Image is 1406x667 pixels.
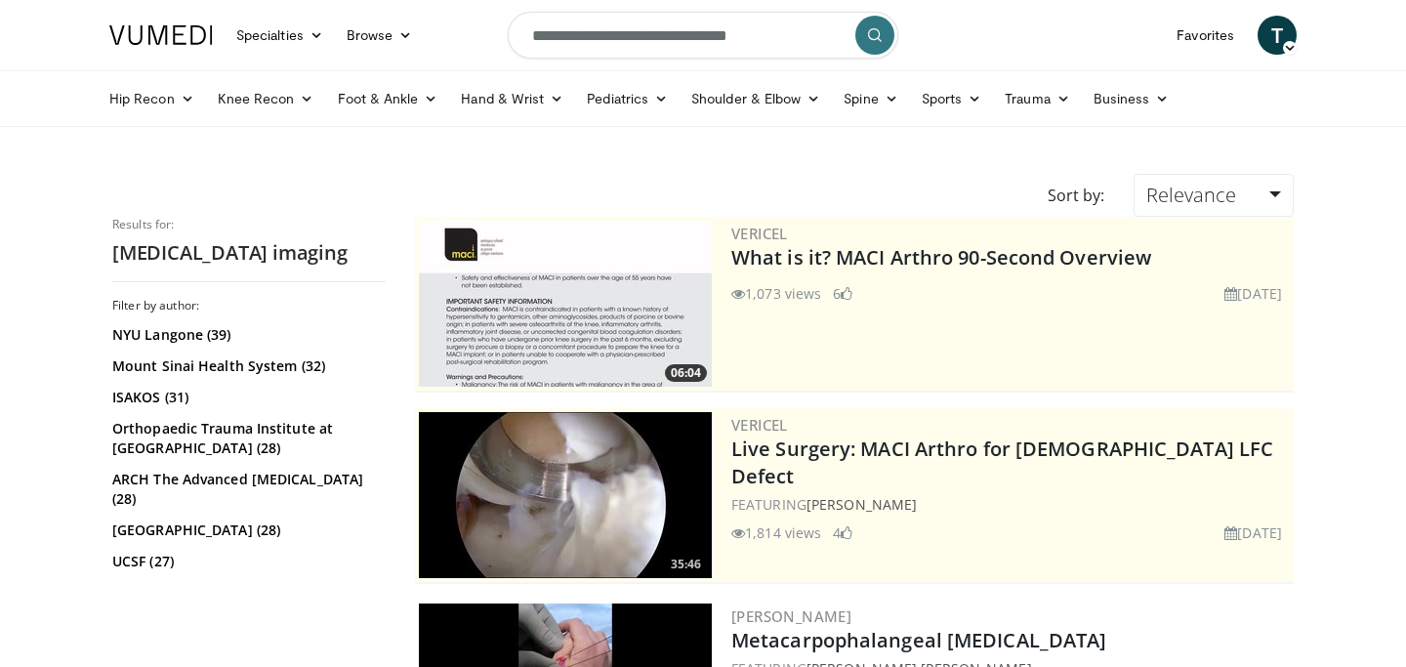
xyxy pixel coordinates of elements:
a: Mount Sinai Health System (32) [112,356,381,376]
li: [DATE] [1224,522,1282,543]
a: [PERSON_NAME] [731,606,851,626]
a: What is it? MACI Arthro 90-Second Overview [731,244,1151,271]
li: 1,073 views [731,283,821,304]
a: Hand & Wrist [449,79,575,118]
div: FEATURING [731,494,1290,515]
a: Business [1082,79,1181,118]
a: Sports [910,79,994,118]
a: ARCH The Advanced [MEDICAL_DATA] (28) [112,470,381,509]
li: 1,814 views [731,522,821,543]
a: Vericel [731,415,788,435]
a: NYU Langone (39) [112,325,381,345]
h2: [MEDICAL_DATA] imaging [112,240,386,266]
a: Knee Recon [206,79,326,118]
a: Metacarpophalangeal [MEDICAL_DATA] [731,627,1106,653]
a: Favorites [1165,16,1246,55]
a: [PERSON_NAME] [806,495,917,514]
a: ISAKOS (31) [112,388,381,407]
li: 6 [833,283,852,304]
a: Browse [335,16,425,55]
a: T [1258,16,1297,55]
a: UCSF (27) [112,552,381,571]
a: 35:46 [419,412,712,578]
span: Relevance [1146,182,1236,208]
span: 35:46 [665,556,707,573]
input: Search topics, interventions [508,12,898,59]
a: Spine [832,79,909,118]
a: Hip Recon [98,79,206,118]
div: Sort by: [1033,174,1119,217]
a: Foot & Ankle [326,79,450,118]
img: aa6cc8ed-3dbf-4b6a-8d82-4a06f68b6688.300x170_q85_crop-smart_upscale.jpg [419,221,712,387]
a: Shoulder & Elbow [680,79,832,118]
li: [DATE] [1224,283,1282,304]
a: Trauma [993,79,1082,118]
a: Orthopaedic Trauma Institute at [GEOGRAPHIC_DATA] (28) [112,419,381,458]
li: 4 [833,522,852,543]
a: Specialties [225,16,335,55]
p: Results for: [112,217,386,232]
a: Vericel [731,224,788,243]
a: [GEOGRAPHIC_DATA] (28) [112,521,381,540]
a: 06:04 [419,221,712,387]
a: Relevance [1134,174,1294,217]
h3: Filter by author: [112,298,386,313]
img: VuMedi Logo [109,25,213,45]
a: Pediatrics [575,79,680,118]
img: eb023345-1e2d-4374-a840-ddbc99f8c97c.300x170_q85_crop-smart_upscale.jpg [419,412,712,578]
span: 06:04 [665,364,707,382]
a: Live Surgery: MACI Arthro for [DEMOGRAPHIC_DATA] LFC Defect [731,436,1273,489]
